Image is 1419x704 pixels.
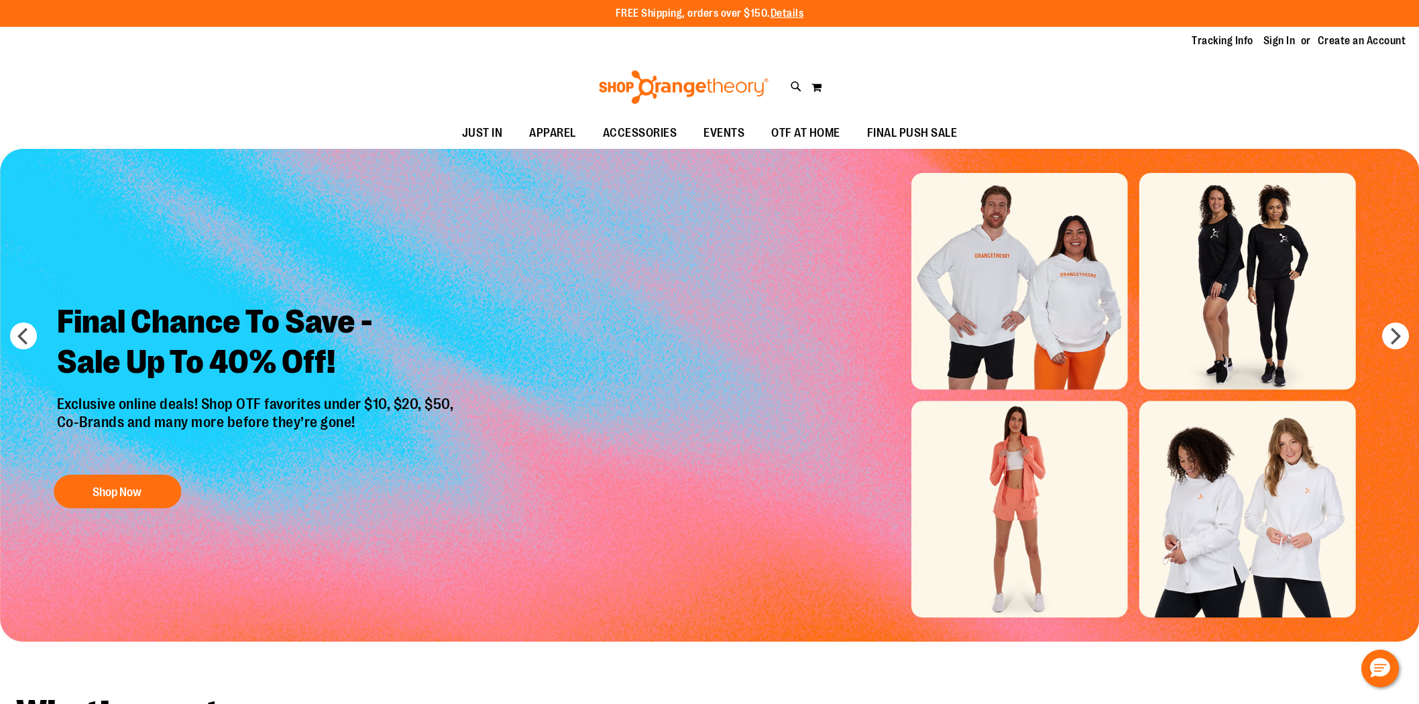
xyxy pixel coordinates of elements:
a: APPAREL [516,118,589,149]
span: JUST IN [462,118,503,148]
button: next [1382,322,1409,349]
a: Tracking Info [1192,34,1253,48]
button: Shop Now [54,475,181,508]
span: OTF AT HOME [771,118,840,148]
span: ACCESSORIES [603,118,677,148]
a: OTF AT HOME [758,118,854,149]
img: Shop Orangetheory [597,70,771,104]
a: Details [771,7,804,19]
h2: Final Chance To Save - Sale Up To 40% Off! [47,292,467,396]
span: EVENTS [703,118,744,148]
a: EVENTS [690,118,758,149]
span: APPAREL [529,118,576,148]
a: Sign In [1263,34,1296,48]
button: prev [10,322,37,349]
a: Final Chance To Save -Sale Up To 40% Off! Exclusive online deals! Shop OTF favorites under $10, $... [47,292,467,516]
a: FINAL PUSH SALE [854,118,971,149]
span: FINAL PUSH SALE [867,118,958,148]
p: FREE Shipping, orders over $150. [616,6,804,21]
button: Hello, have a question? Let’s chat. [1361,650,1399,687]
a: JUST IN [449,118,516,149]
p: Exclusive online deals! Shop OTF favorites under $10, $20, $50, Co-Brands and many more before th... [47,396,467,462]
a: ACCESSORIES [589,118,691,149]
a: Create an Account [1318,34,1406,48]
